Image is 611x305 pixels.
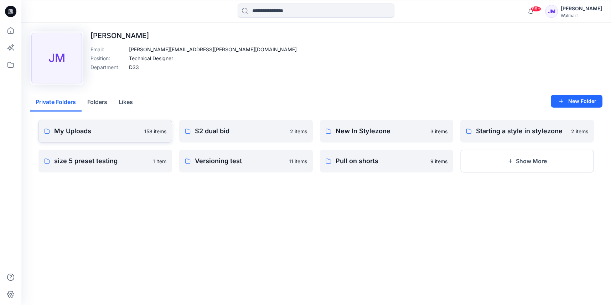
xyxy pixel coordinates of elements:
[38,120,172,143] a: My Uploads158 items
[129,55,173,62] p: Technical Designer
[530,6,541,12] span: 99+
[290,128,307,135] p: 2 items
[153,157,166,165] p: 1 item
[195,156,285,166] p: Versioning test
[551,95,602,108] button: New Folder
[320,120,454,143] a: New In Stylezone3 items
[561,4,602,13] div: [PERSON_NAME]
[571,128,588,135] p: 2 items
[460,120,594,143] a: Starting a style in stylezone2 items
[320,150,454,172] a: Pull on shorts9 items
[90,63,126,71] p: Department :
[82,93,113,112] button: Folders
[129,46,297,53] p: [PERSON_NAME][EMAIL_ADDRESS][PERSON_NAME][DOMAIN_NAME]
[561,13,602,18] div: Walmart
[179,150,313,172] a: Versioning test11 items
[31,33,82,83] div: JM
[113,93,139,112] button: Likes
[144,128,166,135] p: 158 items
[90,31,297,40] p: [PERSON_NAME]
[336,126,426,136] p: New In Stylezone
[430,128,447,135] p: 3 items
[54,156,149,166] p: size 5 preset testing
[179,120,313,143] a: S2 dual bid2 items
[476,126,567,136] p: Starting a style in stylezone
[54,126,140,136] p: My Uploads
[545,5,558,18] div: JM
[30,93,82,112] button: Private Folders
[460,150,594,172] button: Show More
[289,157,307,165] p: 11 items
[90,46,126,53] p: Email :
[38,150,172,172] a: size 5 preset testing1 item
[430,157,447,165] p: 9 items
[195,126,286,136] p: S2 dual bid
[336,156,426,166] p: Pull on shorts
[90,55,126,62] p: Position :
[129,63,139,71] p: D33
